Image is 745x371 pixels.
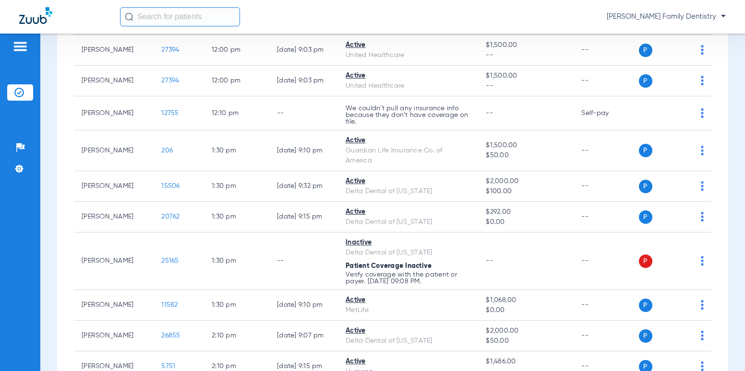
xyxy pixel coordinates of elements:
span: $1,500.00 [486,140,566,151]
span: $50.00 [486,336,566,346]
img: hamburger-icon [12,41,28,52]
td: [PERSON_NAME] [74,35,154,66]
td: -- [574,66,638,96]
td: -- [574,232,638,290]
td: [PERSON_NAME] [74,290,154,321]
p: We couldn’t pull any insurance info because they don’t have coverage on file. [346,105,470,125]
span: P [639,144,652,157]
span: 12755 [161,110,179,116]
td: [PERSON_NAME] [74,66,154,96]
td: [DATE] 9:10 PM [269,130,338,171]
div: MetLife [346,305,470,315]
span: $1,486.00 [486,357,566,367]
img: group-dot-blue.svg [701,331,704,340]
img: group-dot-blue.svg [701,76,704,85]
td: 12:00 PM [204,66,269,96]
span: [PERSON_NAME] Family Dentistry [607,12,726,22]
span: $1,068.00 [486,295,566,305]
td: [DATE] 9:10 PM [269,290,338,321]
span: P [639,299,652,312]
span: 5751 [161,363,175,370]
img: group-dot-blue.svg [701,300,704,310]
span: P [639,255,652,268]
img: Zuub Logo [19,7,52,24]
span: $1,500.00 [486,71,566,81]
div: Active [346,176,470,186]
span: -- [486,257,493,264]
td: [PERSON_NAME] [74,96,154,130]
td: [PERSON_NAME] [74,321,154,351]
span: $0.00 [486,305,566,315]
img: group-dot-blue.svg [701,146,704,155]
td: [PERSON_NAME] [74,171,154,202]
td: 1:30 PM [204,130,269,171]
span: $2,000.00 [486,176,566,186]
p: Verify coverage with the patient or payer. [DATE] 09:08 PM. [346,271,470,285]
td: -- [574,35,638,66]
td: [DATE] 9:32 PM [269,171,338,202]
td: 1:30 PM [204,171,269,202]
td: Self-pay [574,96,638,130]
td: [PERSON_NAME] [74,232,154,290]
div: Inactive [346,238,470,248]
div: Active [346,136,470,146]
div: Active [346,357,470,367]
td: [PERSON_NAME] [74,130,154,171]
td: -- [574,321,638,351]
td: -- [269,96,338,130]
span: 20762 [161,213,180,220]
td: 1:30 PM [204,232,269,290]
span: Patient Coverage Inactive [346,263,432,269]
td: -- [574,130,638,171]
input: Search for patients [120,7,240,26]
img: group-dot-blue.svg [701,256,704,266]
span: $292.00 [486,207,566,217]
div: Active [346,207,470,217]
span: P [639,180,652,193]
span: P [639,44,652,57]
img: group-dot-blue.svg [701,212,704,221]
td: 12:00 PM [204,35,269,66]
img: group-dot-blue.svg [701,45,704,55]
td: [DATE] 9:15 PM [269,202,338,232]
td: 1:30 PM [204,290,269,321]
td: [PERSON_NAME] [74,202,154,232]
div: Delta Dental of [US_STATE] [346,248,470,258]
span: P [639,74,652,88]
span: $100.00 [486,186,566,197]
span: $1,500.00 [486,40,566,50]
div: United Healthcare [346,50,470,60]
span: 206 [161,147,173,154]
span: 11582 [161,301,178,308]
span: 25165 [161,257,179,264]
span: 27394 [161,77,179,84]
img: group-dot-blue.svg [701,361,704,371]
span: 27394 [161,46,179,53]
span: 26855 [161,332,180,339]
span: $0.00 [486,217,566,227]
div: Active [346,326,470,336]
span: $2,000.00 [486,326,566,336]
td: 1:30 PM [204,202,269,232]
span: -- [486,110,493,116]
td: -- [574,202,638,232]
span: P [639,329,652,343]
span: $50.00 [486,151,566,161]
div: Active [346,71,470,81]
span: -- [486,81,566,91]
td: -- [574,171,638,202]
td: -- [269,232,338,290]
div: Delta Dental of [US_STATE] [346,336,470,346]
span: P [639,210,652,224]
img: group-dot-blue.svg [701,108,704,118]
div: Delta Dental of [US_STATE] [346,186,470,197]
td: 12:10 PM [204,96,269,130]
img: Search Icon [125,12,133,21]
span: 15506 [161,183,180,189]
div: Active [346,40,470,50]
div: Active [346,295,470,305]
div: Guardian Life Insurance Co. of America [346,146,470,166]
span: -- [486,50,566,60]
div: United Healthcare [346,81,470,91]
td: [DATE] 9:07 PM [269,321,338,351]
